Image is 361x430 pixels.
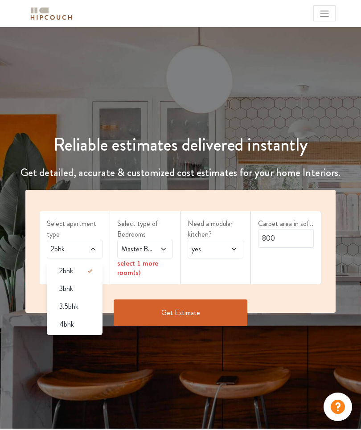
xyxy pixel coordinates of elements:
input: Enter area sqft [258,229,314,248]
span: 2bhk [49,244,85,254]
span: yes [190,244,226,254]
span: 3.5bhk [59,301,78,312]
span: Master Bedroom [119,244,155,254]
h4: Get detailed, accurate & customized cost estimates for your home Interiors. [5,166,356,179]
span: 4bhk [59,319,74,330]
img: logo-horizontal.svg [29,6,74,21]
span: 3bhk [59,283,73,294]
button: Toggle navigation [313,5,336,21]
label: Select type of Bedrooms [117,218,173,240]
label: Select apartment type [47,218,103,240]
span: 2bhk [59,266,73,276]
button: Get Estimate [114,299,247,326]
div: select 1 more room(s) [117,258,173,277]
label: Carpet area in sqft. [258,218,314,229]
h1: Reliable estimates delivered instantly [5,134,356,156]
label: Need a modular kitchen? [188,218,243,240]
span: logo-horizontal.svg [29,4,74,24]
